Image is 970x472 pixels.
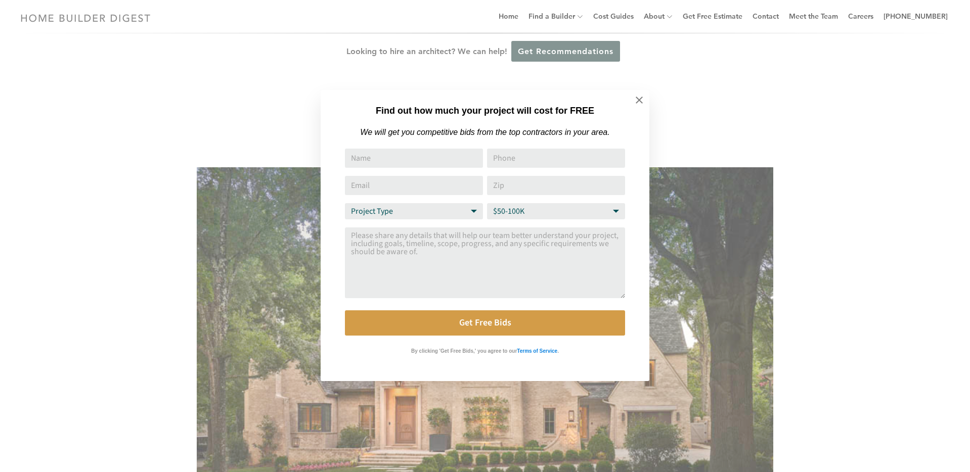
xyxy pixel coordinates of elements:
[345,227,625,298] textarea: Comment or Message
[360,128,609,136] em: We will get you competitive bids from the top contractors in your area.
[345,149,483,168] input: Name
[345,203,483,219] select: Project Type
[517,348,557,354] strong: Terms of Service
[557,348,559,354] strong: .
[345,176,483,195] input: Email Address
[487,149,625,168] input: Phone
[487,203,625,219] select: Budget Range
[487,176,625,195] input: Zip
[517,346,557,354] a: Terms of Service
[776,399,958,460] iframe: Drift Widget Chat Controller
[345,310,625,336] button: Get Free Bids
[411,348,517,354] strong: By clicking 'Get Free Bids,' you agree to our
[622,82,657,118] button: Close
[376,106,594,116] strong: Find out how much your project will cost for FREE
